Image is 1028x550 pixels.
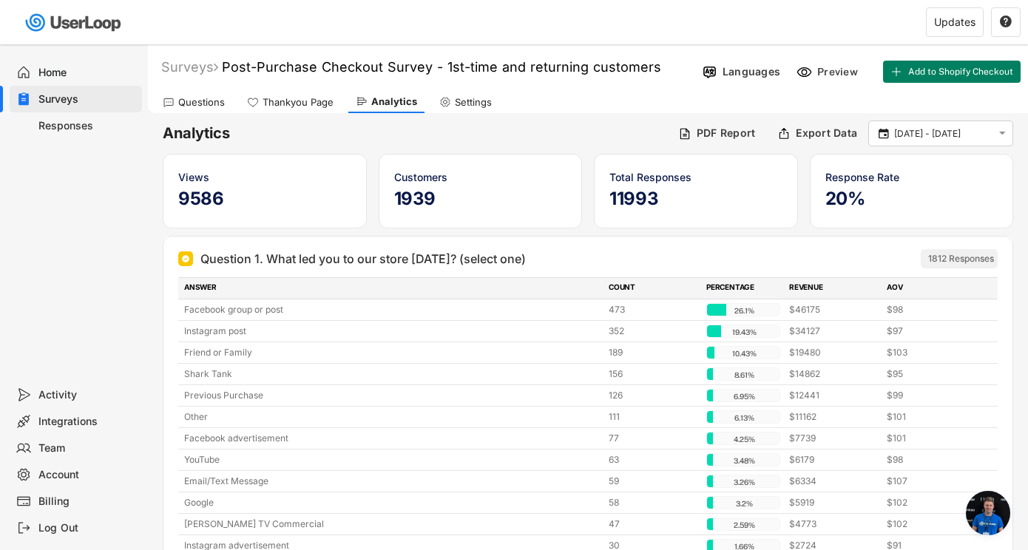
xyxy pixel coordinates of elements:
div: Google [184,496,600,509]
button: Add to Shopify Checkout [883,61,1021,83]
div: 4.25% [710,432,778,446]
h6: Analytics [163,123,667,143]
div: AOV [887,282,975,295]
div: 156 [609,367,697,381]
div: Friend or Family [184,346,600,359]
h5: 20% [825,188,998,210]
div: $102 [887,517,975,531]
div: PDF Report [697,126,756,140]
div: Updates [934,17,975,27]
div: 6.13% [710,411,778,424]
div: Languages [723,65,780,78]
div: $98 [887,453,975,466]
div: Instagram post [184,325,600,338]
div: 126 [609,389,697,402]
div: Surveys [161,58,218,75]
div: Activity [38,388,136,402]
div: $5919 [789,496,878,509]
div: $6334 [789,475,878,488]
h5: 11993 [609,188,782,210]
text:  [999,127,1006,140]
div: Home [38,66,136,80]
div: $46175 [789,303,878,316]
div: Settings [455,96,492,109]
div: 10.43% [710,347,778,360]
text:  [879,126,889,140]
div: 8.61% [710,368,778,381]
div: $4773 [789,517,878,531]
div: 59 [609,475,697,488]
div: 63 [609,453,697,466]
div: 77 [609,432,697,445]
div: $101 [887,410,975,424]
div: Export Data [796,126,857,140]
div: $102 [887,496,975,509]
div: Questions [178,96,225,109]
div: $19480 [789,346,878,359]
a: Open chat [966,491,1010,535]
div: Total Responses [609,169,782,185]
div: $7739 [789,432,878,445]
div: Customers [394,169,567,185]
div: 2.59% [710,518,778,532]
div: 19.43% [710,325,778,339]
div: 352 [609,325,697,338]
div: $101 [887,432,975,445]
div: 6.95% [710,390,778,403]
div: Preview [817,65,862,78]
h5: 1939 [394,188,567,210]
div: [PERSON_NAME] TV Commercial [184,517,600,531]
div: 3.48% [710,454,778,467]
text:  [1000,15,1012,28]
div: $107 [887,475,975,488]
div: $99 [887,389,975,402]
div: Log Out [38,521,136,535]
div: Views [178,169,351,185]
input: Select Date Range [894,126,992,141]
div: 26.1% [710,304,778,317]
div: $12441 [789,389,878,402]
span: Add to Shopify Checkout [908,67,1013,76]
div: Billing [38,495,136,509]
div: 189 [609,346,697,359]
div: $98 [887,303,975,316]
div: 1812 Responses [928,253,994,265]
div: COUNT [609,282,697,295]
div: $95 [887,367,975,381]
div: Shark Tank [184,367,600,381]
div: Facebook advertisement [184,432,600,445]
div: 111 [609,410,697,424]
div: Question 1. What led you to our store [DATE]? (select one) [200,250,526,268]
div: Team [38,441,136,455]
div: Analytics [371,95,417,108]
div: $34127 [789,325,878,338]
div: Responses [38,119,136,133]
div: $97 [887,325,975,338]
div: Integrations [38,415,136,429]
div: $103 [887,346,975,359]
div: $14862 [789,367,878,381]
div: $6179 [789,453,878,466]
font: Post-Purchase Checkout Survey - 1st-time and returning customers [222,59,661,75]
div: PERCENTAGE [706,282,780,295]
div: Previous Purchase [184,389,600,402]
div: 3.2% [710,497,778,510]
div: 47 [609,517,697,531]
img: Language%20Icon.svg [702,64,717,80]
div: Email/Text Message [184,475,600,488]
div: Response Rate [825,169,998,185]
button:  [995,127,1009,140]
h5: 9586 [178,188,351,210]
div: YouTube [184,453,600,466]
div: 473 [609,303,697,316]
div: $11162 [789,410,878,424]
img: userloop-logo-01.svg [22,7,126,38]
button:  [876,127,890,140]
div: 3.26% [710,475,778,489]
div: ANSWER [184,282,600,295]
